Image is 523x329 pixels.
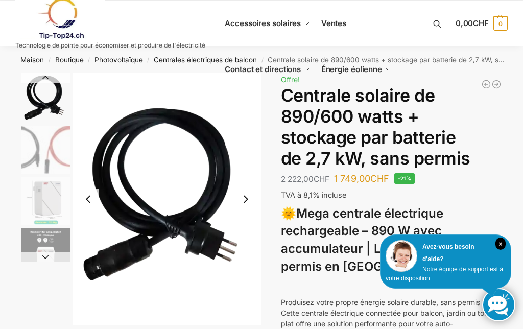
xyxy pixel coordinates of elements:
[19,175,70,226] li: 9 / 12
[314,174,329,184] font: CHF
[21,73,70,83] button: Diapositive précédente
[498,241,502,248] font: ×
[21,228,70,276] img: Durable et sûr
[49,57,51,63] font: /
[221,46,314,92] a: Contact et directions
[154,56,257,64] a: Centrales électriques de balcon
[495,238,506,250] i: Fermer
[21,177,70,225] img: Stockage NEP2,7 kWh
[281,298,484,307] font: Produisez votre propre énergie solaire durable, sans permis !
[317,1,351,46] a: Ventes
[456,18,473,28] font: 0,00
[281,191,346,199] font: TVA à 8,1% incluse
[386,266,503,282] font: Notre équipe de support est à votre disposition
[20,56,44,64] a: Maison
[281,174,314,184] font: 2 222,00
[498,20,502,28] font: 0
[321,64,382,74] font: Énergie éolienne
[456,8,508,39] a: 0,00CHF 0
[21,252,70,262] button: Diapositive suivante
[473,18,489,28] font: CHF
[398,175,412,181] font: -21%
[147,57,149,63] font: /
[321,18,346,28] font: Ventes
[94,56,143,64] a: Photovoltaïque
[334,173,370,184] font: 1 749,00
[19,124,70,175] li: 8 / 12
[21,126,70,174] img: Câble de connexion
[261,73,450,163] img: Câble de connexion
[225,18,301,28] font: Accessoires solaires
[221,1,315,46] a: Accessoires solaires
[281,85,470,168] font: Centrale solaire de 890/600 watts + stockage par batterie de 2,7 kW, sans permis
[422,243,474,263] font: Avez-vous besoin d'aide?
[370,173,389,184] font: CHF
[281,206,471,274] font: Mega centrale électrique rechargeable – 890 W avec accumulateur | Légale et sans permis en [GEOGR...
[386,240,417,272] img: Service client
[78,189,99,210] button: Previous slide
[15,41,205,49] font: Technologie de pointe pour économiser et produire de l'électricité
[261,73,450,163] li: 8 / 12
[317,46,395,92] a: Énergie éolienne
[225,64,301,74] font: Contact et directions
[88,57,90,63] font: /
[235,189,256,210] button: Next slide
[73,73,261,325] li: 7 / 12
[21,75,70,123] img: Câble de connexion - 3 mètres
[55,56,84,64] a: Boutique
[73,73,261,325] img: Câble de connexion - 3 mètres
[19,73,70,124] li: 7 / 12
[19,226,70,277] li: 10 / 12
[281,206,296,221] font: 🌞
